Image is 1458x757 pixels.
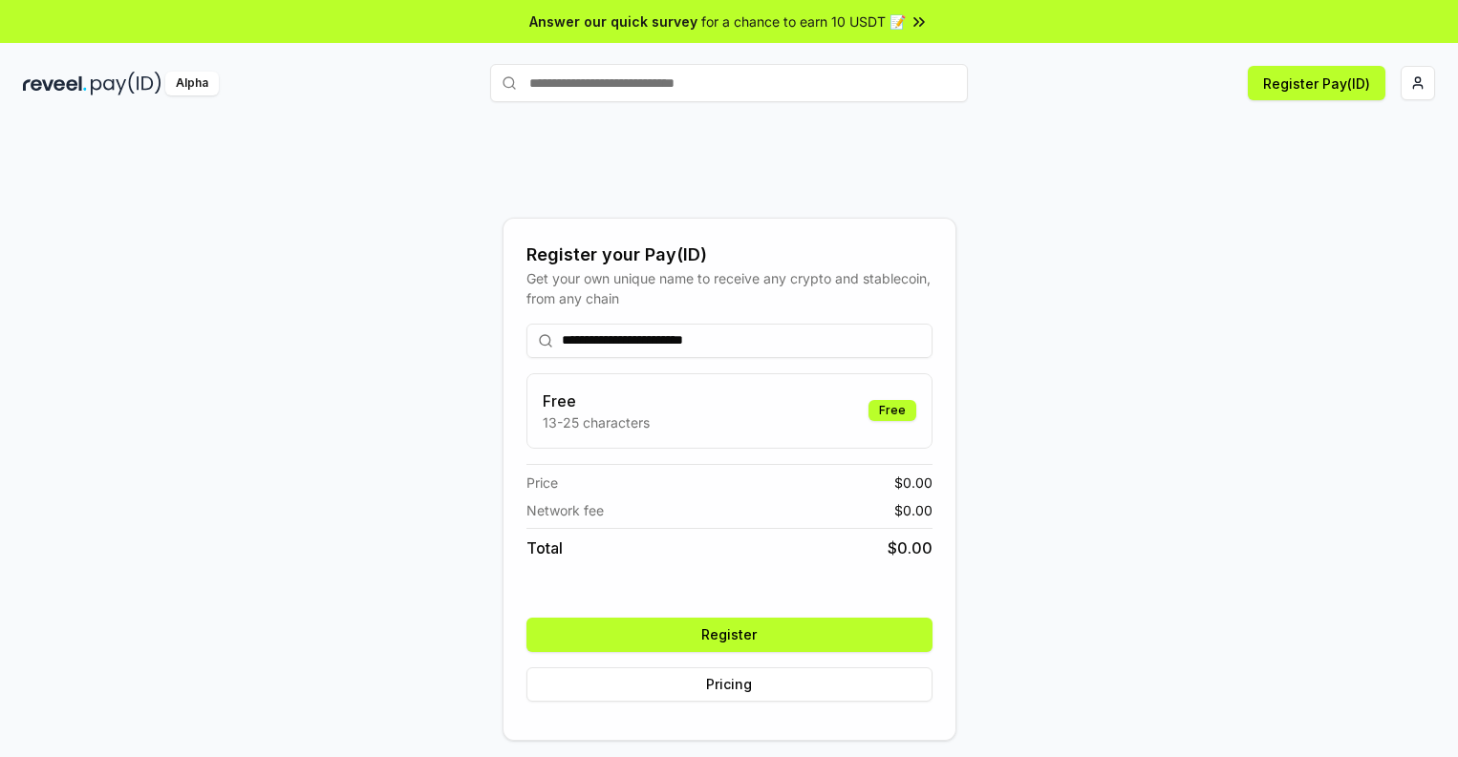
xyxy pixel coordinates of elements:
[526,242,933,268] div: Register your Pay(ID)
[91,72,161,95] img: pay_id
[529,11,697,32] span: Answer our quick survey
[1248,66,1385,100] button: Register Pay(ID)
[526,473,558,493] span: Price
[543,389,650,412] h3: Free
[526,536,563,559] span: Total
[701,11,906,32] span: for a chance to earn 10 USDT 📝
[888,536,933,559] span: $ 0.00
[23,72,87,95] img: reveel_dark
[868,400,916,421] div: Free
[526,500,604,520] span: Network fee
[165,72,219,95] div: Alpha
[894,500,933,520] span: $ 0.00
[526,618,933,652] button: Register
[526,268,933,308] div: Get your own unique name to receive any crypto and stablecoin, from any chain
[526,667,933,702] button: Pricing
[543,412,650,432] p: 13-25 characters
[894,473,933,493] span: $ 0.00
